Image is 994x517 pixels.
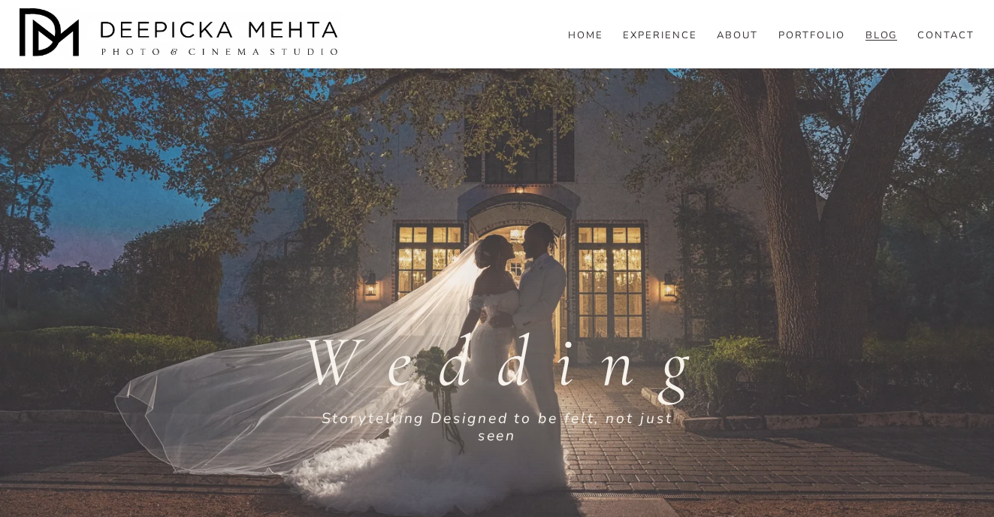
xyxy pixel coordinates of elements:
[20,8,343,61] img: Austin Wedding Photographer - Deepicka Mehta Photography &amp; Cinematography
[623,29,697,42] a: EXPERIENCE
[866,29,898,42] a: folder dropdown
[778,29,846,42] a: PORTFOLIO
[301,318,693,405] em: W e d d i n g
[322,408,679,446] em: Storytelling Designed to be felt, not just seen
[568,29,603,42] a: HOME
[866,30,898,42] span: BLOG
[917,29,974,42] a: CONTACT
[717,29,758,42] a: ABOUT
